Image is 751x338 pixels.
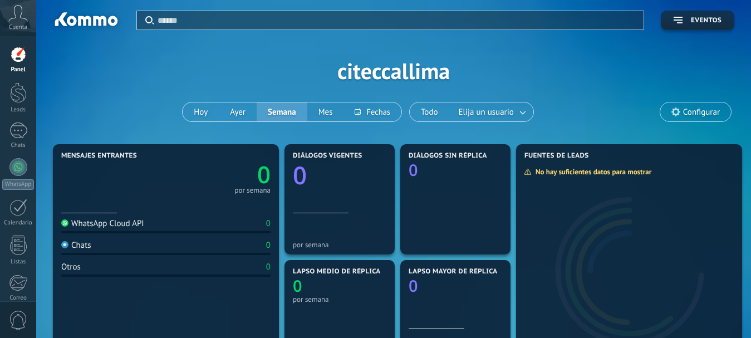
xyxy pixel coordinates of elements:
button: Todo [410,102,449,121]
span: Diálogos sin réplica [409,152,487,160]
div: por semana [293,295,386,303]
button: Eventos [661,11,734,30]
div: No hay suficientes datos para mostrar [524,167,659,177]
span: Eventos [691,17,721,25]
div: Otros [61,262,81,272]
div: Calendario [2,219,35,227]
div: Panel [2,66,35,74]
span: Lapso medio de réplica [293,268,381,276]
a: 0 [166,159,271,190]
div: por semana [234,188,271,193]
div: 0 [266,240,271,251]
button: Elija un usuario [449,102,533,121]
span: Lapso mayor de réplica [409,268,497,276]
div: Chats [61,240,91,251]
div: Listas [2,258,35,266]
button: Mes [307,102,344,121]
div: Correo [2,295,35,302]
span: Mensajes entrantes [61,152,137,160]
text: 0 [293,275,302,297]
span: Configurar [683,107,720,117]
span: Elija un usuario [457,105,516,120]
div: Chats [2,142,35,149]
text: 0 [293,158,307,192]
text: 0 [409,275,418,297]
div: por semana [293,241,386,249]
img: WhatsApp Cloud API [61,219,68,227]
div: WhatsApp [2,179,34,190]
span: Diálogos vigentes [293,152,362,160]
span: Fuentes de leads [524,152,589,160]
img: Chats [61,241,68,248]
div: Leads [2,106,35,114]
div: 0 [266,218,271,229]
span: Cuenta [9,24,27,31]
div: WhatsApp Cloud API [61,218,144,229]
text: 0 [257,159,271,190]
div: 0 [266,262,271,272]
button: Semana [257,102,307,121]
text: 0 [409,159,418,181]
button: Hoy [183,102,219,121]
button: Ayer [219,102,257,121]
